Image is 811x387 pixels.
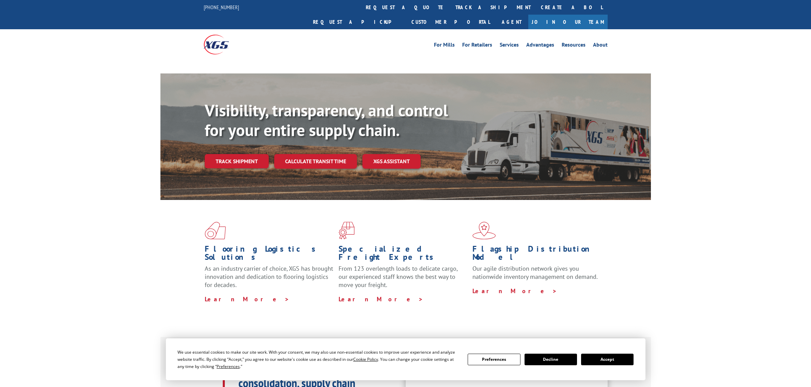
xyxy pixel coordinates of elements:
[500,42,519,50] a: Services
[339,245,467,265] h1: Specialized Freight Experts
[177,349,459,370] div: We use essential cookies to make our site work. With your consent, we may also use non-essential ...
[339,295,423,303] a: Learn More >
[526,42,554,50] a: Advantages
[205,100,448,140] b: Visibility, transparency, and control for your entire supply chain.
[472,222,496,239] img: xgs-icon-flagship-distribution-model-red
[205,222,226,239] img: xgs-icon-total-supply-chain-intelligence-red
[205,265,333,289] span: As an industry carrier of choice, XGS has brought innovation and dedication to flooring logistics...
[205,295,290,303] a: Learn More >
[204,4,239,11] a: [PHONE_NUMBER]
[581,354,634,365] button: Accept
[205,154,269,168] a: Track shipment
[362,154,421,169] a: XGS ASSISTANT
[468,354,520,365] button: Preferences
[205,245,333,265] h1: Flooring Logistics Solutions
[166,338,645,380] div: Cookie Consent Prompt
[472,287,557,295] a: Learn More >
[339,222,355,239] img: xgs-icon-focused-on-flooring-red
[462,42,492,50] a: For Retailers
[339,265,467,295] p: From 123 overlength loads to delicate cargo, our experienced staff knows the best way to move you...
[472,265,598,281] span: Our agile distribution network gives you nationwide inventory management on demand.
[495,15,528,29] a: Agent
[472,245,601,265] h1: Flagship Distribution Model
[562,42,586,50] a: Resources
[353,356,378,362] span: Cookie Policy
[308,15,406,29] a: Request a pickup
[434,42,455,50] a: For Mills
[593,42,608,50] a: About
[525,354,577,365] button: Decline
[217,364,240,369] span: Preferences
[406,15,495,29] a: Customer Portal
[274,154,357,169] a: Calculate transit time
[528,15,608,29] a: Join Our Team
